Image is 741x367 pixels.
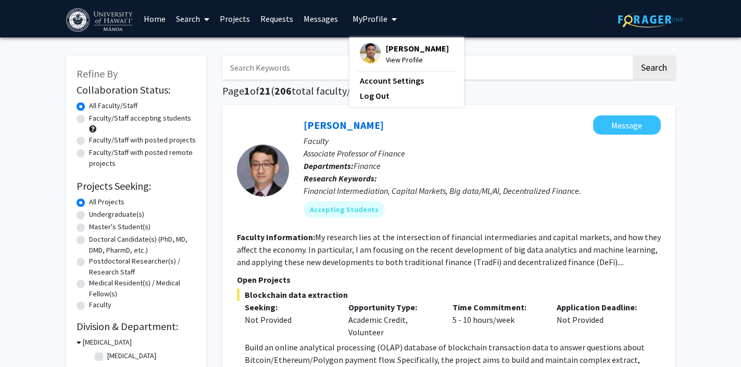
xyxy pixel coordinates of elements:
[360,43,449,65] div: Profile Picture[PERSON_NAME]View Profile
[89,234,196,256] label: Doctoral Candidate(s) (PhD, MD, DMD, PharmD, etc.)
[89,278,196,299] label: Medical Resident(s) / Medical Fellow(s)
[304,147,661,160] p: Associate Professor of Finance
[89,299,111,310] label: Faculty
[89,100,137,111] label: All Faculty/Staff
[245,301,333,313] p: Seeking:
[171,1,215,37] a: Search
[360,89,454,102] a: Log Out
[107,350,156,361] label: [MEDICAL_DATA]
[386,54,449,65] span: View Profile
[66,8,135,32] img: University of Hawaiʻi at Mānoa Logo
[453,301,541,313] p: Time Commitment:
[348,301,437,313] p: Opportunity Type:
[77,320,196,333] h2: Division & Department:
[298,1,343,37] a: Messages
[259,84,271,97] span: 21
[222,85,675,97] h1: Page of ( total faculty/staff results)
[386,43,449,54] span: [PERSON_NAME]
[360,43,381,63] img: Profile Picture
[237,232,661,267] fg-read-more: My research lies at the intersection of financial intermediaries and capital markets, and how the...
[353,14,387,24] span: My Profile
[557,301,645,313] p: Application Deadline:
[633,56,675,80] button: Search
[89,147,196,169] label: Faculty/Staff with posted remote projects
[89,113,191,124] label: Faculty/Staff accepting students
[237,289,661,301] span: Blockchain data extraction
[222,56,631,80] input: Search Keywords
[255,1,298,37] a: Requests
[304,135,661,147] p: Faculty
[237,232,315,242] b: Faculty Information:
[304,185,661,197] div: Financial Intermediation, Capital Markets, Big data/ML/AI, Decentralized Finance.
[77,67,118,80] span: Refine By
[244,84,250,97] span: 1
[618,11,683,28] img: ForagerOne Logo
[549,301,653,338] div: Not Provided
[304,119,384,132] a: [PERSON_NAME]
[215,1,255,37] a: Projects
[8,320,44,359] iframe: Chat
[304,161,354,171] b: Departments:
[593,115,661,135] button: Message Jiakai Chen
[139,1,171,37] a: Home
[354,161,381,171] span: Finance
[237,273,661,286] p: Open Projects
[89,209,144,220] label: Undergraduate(s)
[77,84,196,96] h2: Collaboration Status:
[360,74,454,87] a: Account Settings
[304,201,385,218] mat-chip: Accepting Students
[89,135,196,146] label: Faculty/Staff with posted projects
[274,84,292,97] span: 206
[83,337,132,348] h3: [MEDICAL_DATA]
[89,221,150,232] label: Master's Student(s)
[77,180,196,192] h2: Projects Seeking:
[89,196,124,207] label: All Projects
[304,173,377,183] b: Research Keywords:
[341,301,445,338] div: Academic Credit, Volunteer
[445,301,549,338] div: 5 - 10 hours/week
[245,313,333,326] div: Not Provided
[89,256,196,278] label: Postdoctoral Researcher(s) / Research Staff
